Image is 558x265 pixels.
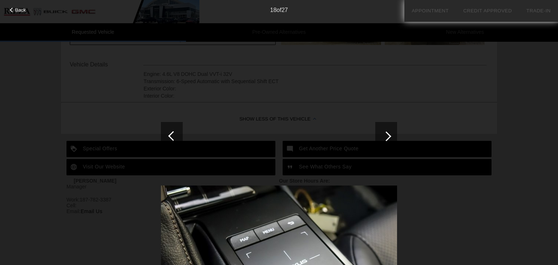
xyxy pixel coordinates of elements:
[15,7,26,13] span: Back
[463,8,512,13] a: Credit Approved
[526,8,551,13] a: Trade-In
[412,8,449,13] a: Appointment
[282,7,288,13] span: 27
[270,7,277,13] span: 18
